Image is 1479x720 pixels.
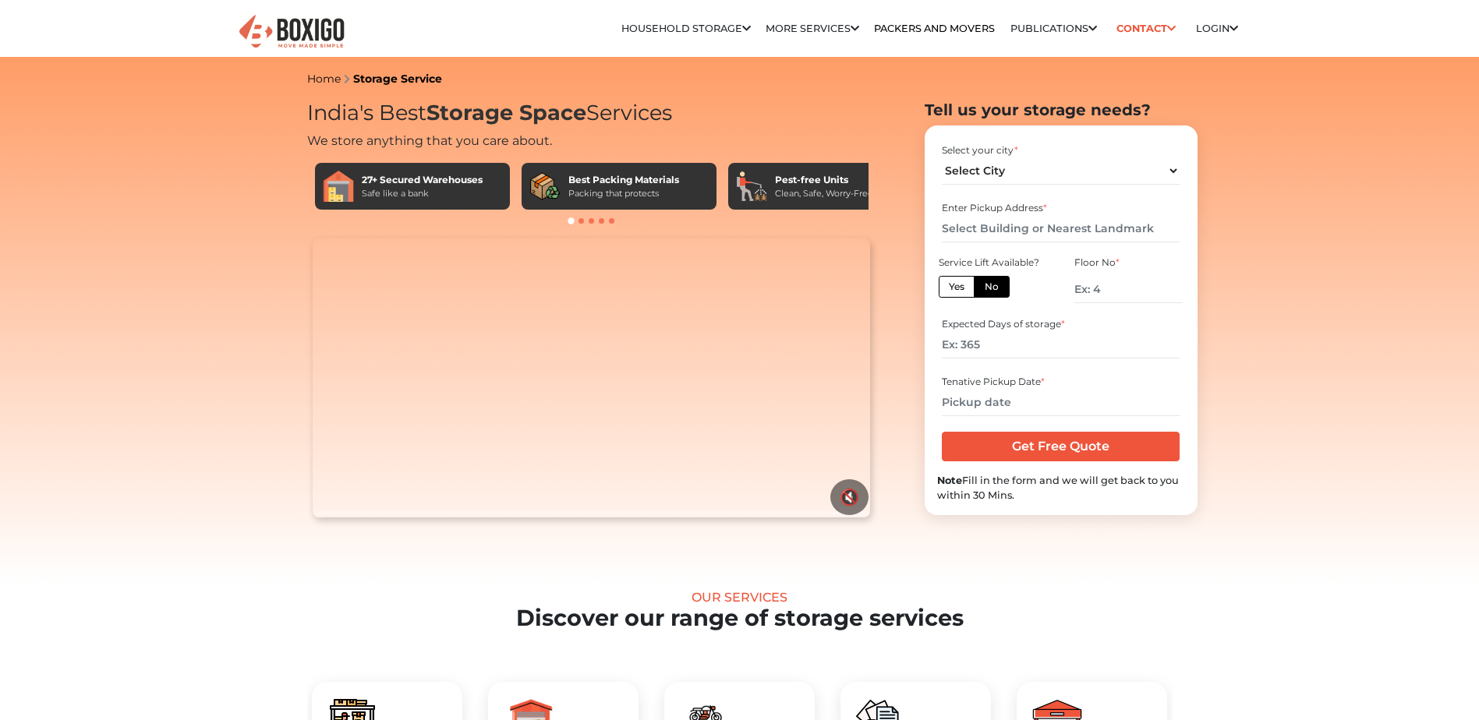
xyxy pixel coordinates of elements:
[1074,256,1182,270] div: Floor No
[313,238,870,517] video: Your browser does not support the video tag.
[925,101,1198,119] h2: Tell us your storage needs?
[937,475,962,486] b: Note
[353,72,442,86] a: Storage Service
[942,331,1180,358] input: Ex: 365
[736,171,767,202] img: Pest-free Units
[1010,23,1097,34] a: Publications
[942,432,1180,461] input: Get Free Quote
[307,133,552,148] span: We store anything that you care about.
[237,13,346,51] img: Boxigo
[1196,23,1238,34] a: Login
[568,173,679,187] div: Best Packing Materials
[775,173,873,187] div: Pest-free Units
[621,23,751,34] a: Household Storage
[362,173,483,187] div: 27+ Secured Warehouses
[1112,16,1181,41] a: Contact
[874,23,995,34] a: Packers and Movers
[775,187,873,200] div: Clean, Safe, Worry-Free
[942,201,1180,215] div: Enter Pickup Address
[59,590,1420,605] div: Our Services
[1074,276,1182,303] input: Ex: 4
[942,317,1180,331] div: Expected Days of storage
[939,256,1046,270] div: Service Lift Available?
[937,473,1185,503] div: Fill in the form and we will get back to you within 30 Mins.
[307,72,341,86] a: Home
[942,143,1180,157] div: Select your city
[942,375,1180,389] div: Tenative Pickup Date
[426,100,586,125] span: Storage Space
[766,23,859,34] a: More services
[939,276,975,298] label: Yes
[529,171,561,202] img: Best Packing Materials
[974,276,1010,298] label: No
[323,171,354,202] img: 27+ Secured Warehouses
[942,215,1180,242] input: Select Building or Nearest Landmark
[942,389,1180,416] input: Pickup date
[307,101,876,126] h1: India's Best Services
[830,479,869,515] button: 🔇
[59,605,1420,632] h2: Discover our range of storage services
[362,187,483,200] div: Safe like a bank
[568,187,679,200] div: Packing that protects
